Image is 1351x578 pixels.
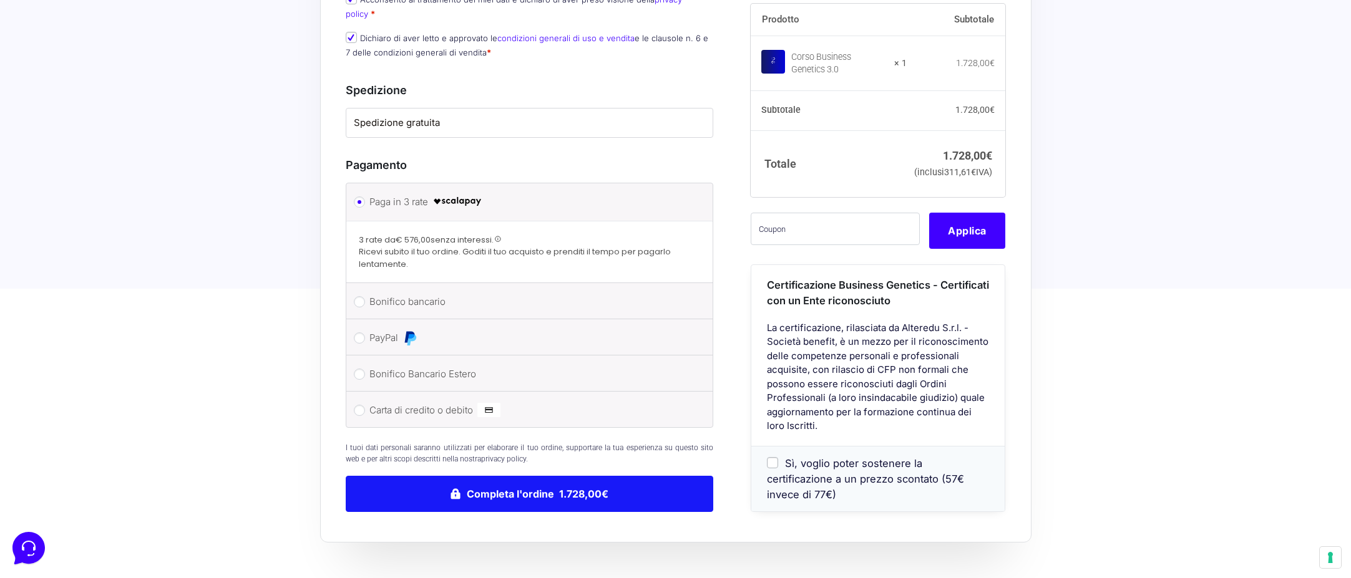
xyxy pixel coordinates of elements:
span: € [990,57,995,67]
span: Trova una risposta [20,155,97,165]
img: dark [60,70,85,95]
h2: Ciao da Marketers 👋 [10,10,210,30]
label: Spedizione gratuita [354,116,706,130]
small: (inclusi IVA) [914,167,992,178]
p: I tuoi dati personali saranno utilizzati per elaborare il tuo ordine, supportare la tua esperienz... [346,442,714,465]
div: Corso Business Genetics 3.0 [791,51,885,75]
button: Home [10,400,87,429]
span: € [990,105,995,115]
div: La certificazione, rilasciata da Alteredu S.r.l. - Società benefit, è un mezzo per il riconoscime... [751,320,1005,445]
img: dark [20,70,45,95]
span: Inizia una conversazione [81,112,184,122]
bdi: 1.728,00 [955,105,995,115]
button: Applica [929,213,1005,249]
span: Sì, voglio poter sostenere la certificazione a un prezzo scontato (57€ invece di 77€) [767,457,964,501]
p: Home [37,418,59,429]
h3: Spedizione [346,82,714,99]
span: Certificazione Business Genetics - Certificati con un Ente riconosciuto [767,279,989,307]
th: Totale [751,130,906,197]
th: Subtotale [907,4,1006,36]
strong: × 1 [894,57,907,69]
button: Aiuto [163,400,240,429]
a: condizioni generali di uso e vendita [497,33,635,43]
th: Subtotale [751,90,906,130]
h3: Pagamento [346,157,714,173]
label: PayPal [369,329,686,347]
bdi: 1.728,00 [943,148,992,161]
input: Cerca un articolo... [28,181,204,194]
label: Bonifico Bancario Estero [369,365,686,383]
span: € [986,148,992,161]
label: Paga in 3 rate [369,193,686,211]
img: PayPal [402,330,417,345]
button: Completa l'ordine 1.728,00€ [346,476,714,512]
bdi: 1.728,00 [956,57,995,67]
img: Corso Business Genetics 3.0 [761,49,785,73]
img: Carta di credito o debito [477,403,500,418]
span: € [971,167,976,178]
button: Inizia una conversazione [20,105,230,130]
input: Coupon [751,213,920,245]
button: Messaggi [87,400,163,429]
label: Bonifico bancario [369,292,686,311]
a: Apri Centro Assistenza [133,155,230,165]
input: Dichiaro di aver letto e approvato lecondizioni generali di uso e venditae le clausole n. 6 e 7 d... [346,32,357,43]
p: Aiuto [192,418,210,429]
input: Sì, voglio poter sostenere la certificazione a un prezzo scontato (57€ invece di 77€) [767,457,778,468]
p: Messaggi [108,418,142,429]
img: scalapay-logo-black.png [432,194,482,209]
img: dark [40,70,65,95]
label: Dichiaro di aver letto e approvato le e le clausole n. 6 e 7 delle condizioni generali di vendita [346,33,708,57]
iframe: Customerly Messenger Launcher [10,529,47,567]
button: Le tue preferenze relative al consenso per le tecnologie di tracciamento [1320,547,1341,568]
th: Prodotto [751,4,906,36]
a: privacy policy [481,455,526,463]
span: 311,61 [944,167,976,178]
span: Le tue conversazioni [20,50,106,60]
label: Carta di credito o debito [369,401,686,420]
